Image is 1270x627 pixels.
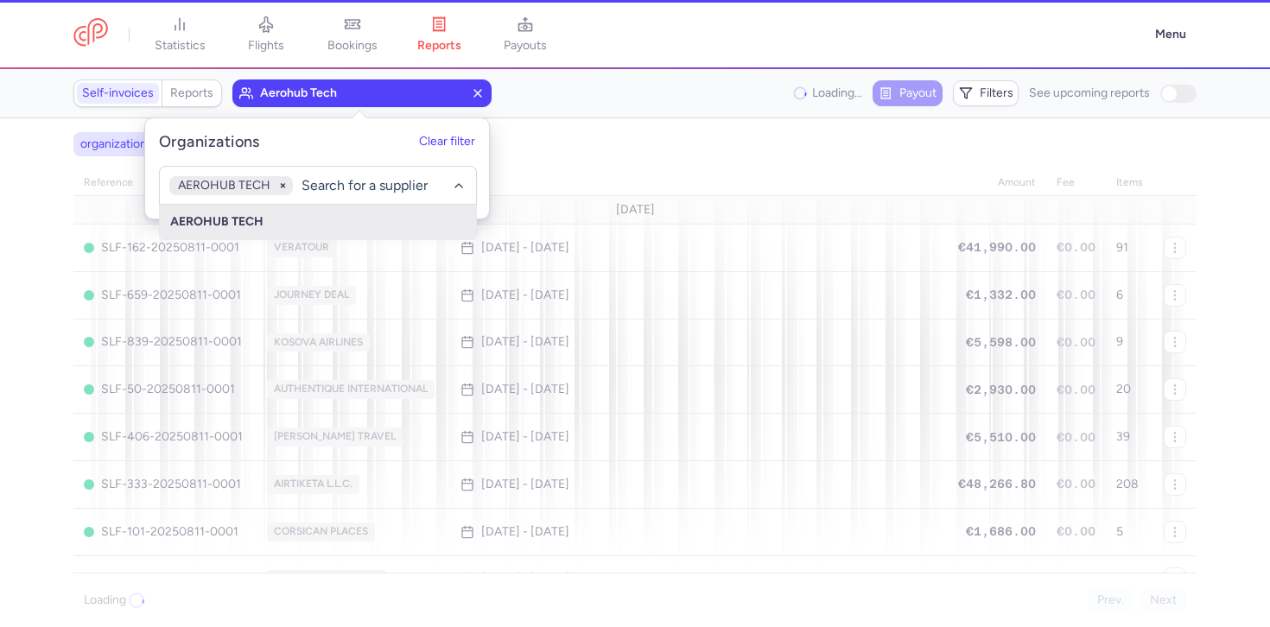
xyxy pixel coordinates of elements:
button: Menu [1145,18,1197,51]
input: -searchbox [301,176,467,195]
span: flights [248,38,284,54]
span: reports [417,38,461,54]
span: See upcoming reports [1029,86,1150,100]
button: Clear filter [419,136,475,149]
span: organizations names: AEROHUB TECH [80,136,290,153]
button: Filters [953,80,1019,106]
a: reports [396,16,482,54]
button: Payout [873,80,943,106]
div: Loading... [791,85,862,102]
a: flights [223,16,309,54]
span: Payout [899,86,937,100]
a: CitizenPlane red outlined logo [73,18,108,50]
span: bookings [327,38,378,54]
span: AEROHUB TECH [177,178,270,193]
span: AEROHUB TECH [170,214,264,229]
th: reference [73,170,257,196]
a: statistics [137,16,223,54]
span: statistics [155,38,206,54]
a: payouts [482,16,568,54]
span: payouts [504,38,547,54]
h5: Organizations [159,132,260,152]
button: aerohub tech [232,79,492,107]
a: bookings [309,16,396,54]
span: aerohub tech [260,86,464,100]
span: Filters [980,86,1013,100]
